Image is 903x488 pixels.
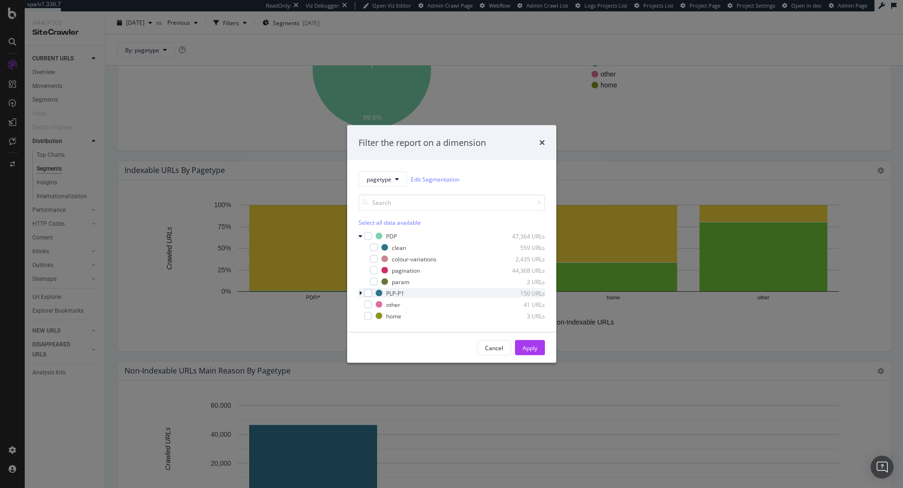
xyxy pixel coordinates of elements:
[392,277,409,286] div: param
[871,456,893,478] div: Open Intercom Messenger
[523,344,537,352] div: Apply
[498,266,545,274] div: 44,368 URLs
[498,289,545,297] div: 150 URLs
[392,255,437,263] div: colour-variations
[515,340,545,355] button: Apply
[359,194,545,211] input: Search
[359,136,486,149] div: Filter the report on a dimension
[367,175,391,183] span: pagetype
[359,172,407,187] button: pagetype
[498,255,545,263] div: 2,435 URLs
[386,232,397,240] div: PDP
[411,174,459,184] a: Edit Segmentation
[539,136,545,149] div: times
[498,312,545,320] div: 3 URLs
[386,312,401,320] div: home
[485,344,503,352] div: Cancel
[386,300,400,308] div: other
[386,289,404,297] div: PLP-P1
[498,277,545,286] div: 2 URLs
[498,300,545,308] div: 41 URLs
[498,232,545,240] div: 47,364 URLs
[477,340,511,355] button: Cancel
[359,219,545,227] div: Select all data available
[347,125,556,363] div: modal
[392,243,406,251] div: clean
[498,243,545,251] div: 559 URLs
[392,266,420,274] div: pagination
